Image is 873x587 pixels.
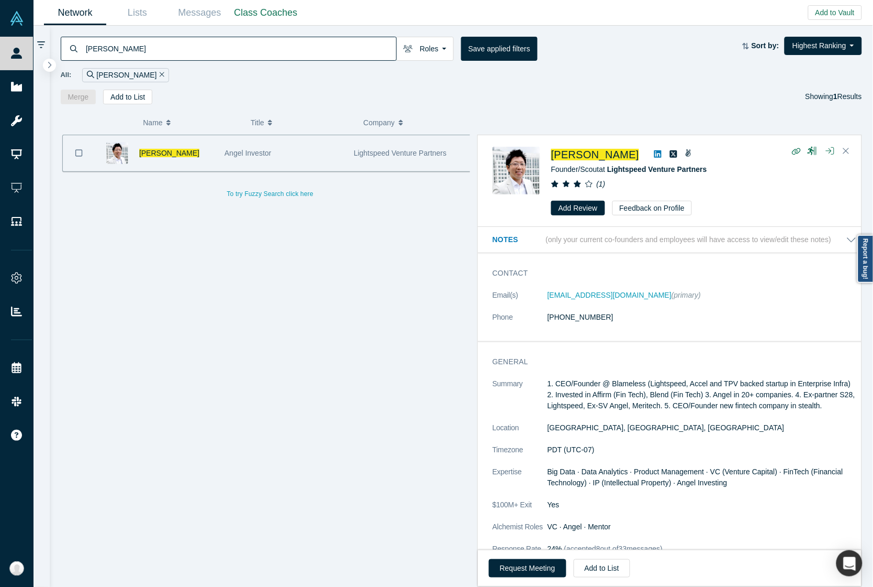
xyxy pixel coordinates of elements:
dt: Alchemist Roles [493,521,547,543]
button: Add Review [551,201,605,215]
span: (accepted 8 out of 33 messages) [562,545,663,553]
button: To try Fuzzy Search click here [220,187,321,201]
button: Bookmark [63,135,95,171]
a: Network [44,1,106,25]
button: Remove Filter [156,69,164,81]
h3: General [493,356,842,367]
button: Save applied filters [461,37,538,61]
dt: Response Rate [493,543,547,566]
a: [PERSON_NAME] [139,149,199,157]
a: Messages [169,1,231,25]
dd: Yes [547,499,857,510]
span: Company [363,112,395,134]
span: All: [61,70,72,80]
span: Results [834,92,862,101]
button: Add to List [103,90,152,104]
button: Roles [396,37,454,61]
button: Merge [61,90,96,104]
dt: Expertise [493,466,547,499]
dt: Timezone [493,444,547,466]
a: [PHONE_NUMBER] [547,313,613,321]
span: Title [251,112,264,134]
h3: Notes [493,234,544,245]
span: Name [143,112,162,134]
h3: Contact [493,268,842,279]
p: (only your current co-founders and employees will have access to view/edit these notes) [546,235,832,244]
span: Lightspeed Venture Partners [354,149,446,157]
i: ( 1 ) [597,180,606,188]
a: [EMAIL_ADDRESS][DOMAIN_NAME] [547,291,671,299]
strong: Sort by: [752,41,779,50]
span: Big Data · Data Analytics · Product Management · VC (Venture Capital) · FinTech (Financial Techno... [547,468,843,487]
dt: Phone [493,312,547,334]
span: Founder/Scout at [551,165,707,173]
span: 24% [547,545,562,553]
img: Anna Sanchez's Account [9,561,24,576]
img: Lyon Wong's Profile Image [106,142,128,164]
span: (primary) [671,291,701,299]
a: Lists [106,1,169,25]
dd: VC · Angel · Mentor [547,521,857,532]
button: Title [251,112,353,134]
button: Request Meeting [489,559,566,578]
button: Add to List [574,559,630,578]
dd: [GEOGRAPHIC_DATA], [GEOGRAPHIC_DATA], [GEOGRAPHIC_DATA] [547,422,857,433]
div: Showing [805,90,862,104]
dt: Summary [493,378,547,422]
img: Alchemist Vault Logo [9,11,24,26]
div: [PERSON_NAME] [82,68,169,82]
button: Add to Vault [808,5,862,20]
p: 1. CEO/Founder @ Blameless (Lightspeed, Accel and TPV backed startup in Enterprise Infra) 2. Inve... [547,378,857,411]
dt: $100M+ Exit [493,499,547,521]
button: Highest Ranking [785,37,862,55]
button: Feedback on Profile [612,201,692,215]
a: Class Coaches [231,1,301,25]
img: Lyon Wong's Profile Image [493,147,540,194]
input: Search by name, title, company, summary, expertise, investment criteria or topics of focus [85,36,396,61]
button: Name [143,112,240,134]
button: Company [363,112,465,134]
dd: PDT (UTC-07) [547,444,857,455]
a: Lightspeed Venture Partners [607,165,707,173]
span: Angel Investor [225,149,272,157]
strong: 1 [834,92,838,101]
button: Notes (only your current co-founders and employees will have access to view/edit these notes) [493,234,857,245]
dt: Location [493,422,547,444]
a: Report a bug! [857,235,873,283]
a: [PERSON_NAME] [551,149,639,160]
button: Close [838,143,854,160]
dt: Email(s) [493,290,547,312]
